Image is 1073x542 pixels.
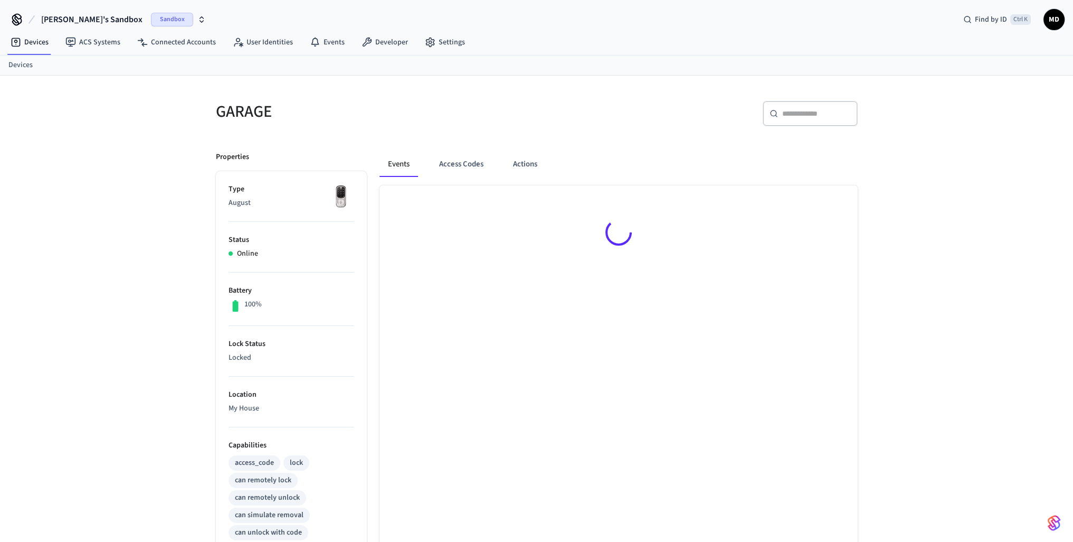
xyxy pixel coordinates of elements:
a: Devices [8,60,33,71]
button: Events [379,152,418,177]
div: access_code [235,457,274,469]
span: Find by ID [975,14,1007,25]
button: Actions [505,152,546,177]
span: MD [1044,10,1063,29]
a: Devices [2,33,57,52]
img: Yale Assure Touchscreen Wifi Smart Lock, Satin Nickel, Front [328,184,354,210]
p: Online [237,248,258,259]
a: Developer [353,33,416,52]
a: Settings [416,33,473,52]
p: Locked [229,352,354,363]
span: [PERSON_NAME]'s Sandbox [41,13,143,26]
p: Status [229,235,354,246]
p: Battery [229,285,354,296]
button: MD [1043,9,1065,30]
a: ACS Systems [57,33,129,52]
div: can simulate removal [235,510,303,521]
p: Capabilities [229,440,354,451]
div: lock [290,457,303,469]
span: Sandbox [151,13,193,26]
div: can remotely lock [235,475,291,486]
div: can unlock with code [235,527,302,538]
span: Ctrl K [1010,14,1031,25]
p: Lock Status [229,339,354,350]
a: User Identities [224,33,301,52]
a: Connected Accounts [129,33,224,52]
p: Location [229,389,354,400]
p: Type [229,184,354,195]
p: My House [229,403,354,414]
p: Properties [216,152,249,163]
img: SeamLogoGradient.69752ec5.svg [1048,515,1060,531]
p: August [229,198,354,209]
h5: GARAGE [216,101,530,123]
a: Events [301,33,353,52]
div: can remotely unlock [235,492,300,503]
div: ant example [379,152,858,177]
p: 100% [244,299,262,310]
button: Access Codes [431,152,492,177]
div: Find by IDCtrl K [955,10,1039,29]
